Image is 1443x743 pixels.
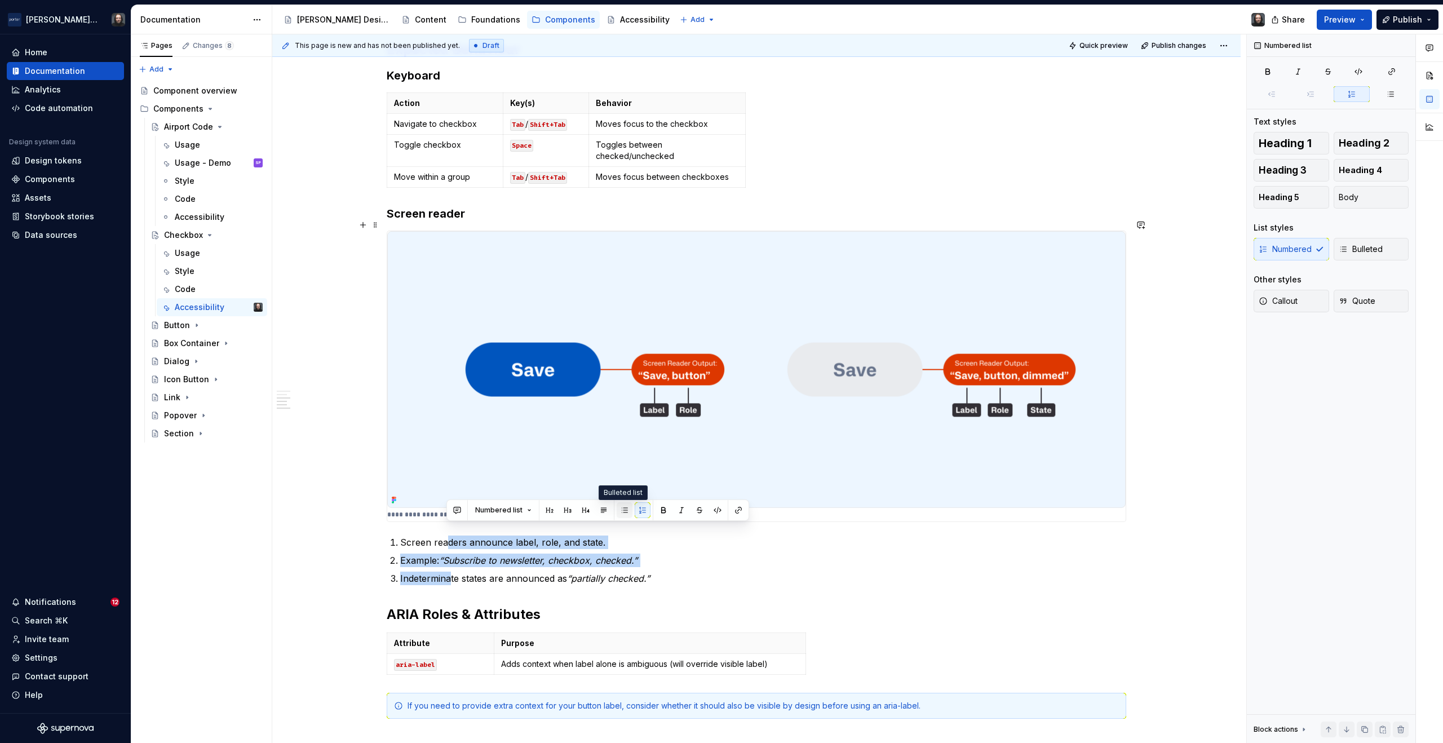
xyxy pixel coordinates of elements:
a: Settings [7,649,124,667]
p: Attribute [394,638,487,649]
button: Body [1334,186,1409,209]
div: Components [135,100,267,118]
div: Box Container [164,338,219,349]
code: Shift+Tab [528,172,567,184]
a: Code automation [7,99,124,117]
a: Link [146,388,267,406]
span: Publish changes [1152,41,1206,50]
em: “partially checked.” [567,573,650,584]
a: Section [146,424,267,443]
div: Text styles [1254,116,1296,127]
button: Notifications12 [7,593,124,611]
div: Pages [140,41,172,50]
span: Publish [1393,14,1422,25]
span: Body [1339,192,1358,203]
span: Quick preview [1079,41,1128,50]
div: Contact support [25,671,88,682]
button: Preview [1317,10,1372,30]
a: [PERSON_NAME] Design [279,11,395,29]
div: Accessibility [175,211,224,223]
div: Style [175,175,194,187]
div: Design system data [9,138,76,147]
a: AccessibilityTeunis Vorsteveld [157,298,267,316]
span: Heading 2 [1339,138,1389,149]
span: Heading 4 [1339,165,1382,176]
div: Storybook stories [25,211,94,222]
svg: Supernova Logo [37,723,94,734]
p: Action [394,98,496,109]
button: Quote [1334,290,1409,312]
div: Home [25,47,47,58]
span: Heading 3 [1259,165,1307,176]
p: Example: [400,554,1126,567]
button: Add [676,12,719,28]
div: Section [164,428,194,439]
p: / [510,171,582,183]
div: Data sources [25,229,77,241]
div: Accessibility [620,14,670,25]
span: Callout [1259,295,1298,307]
span: Heading 5 [1259,192,1299,203]
a: Components [527,11,600,29]
button: Heading 4 [1334,159,1409,182]
span: Quote [1339,295,1375,307]
a: Code [157,280,267,298]
a: Button [146,316,267,334]
div: Foundations [471,14,520,25]
div: Component overview [153,85,237,96]
span: Add [149,65,163,74]
a: Data sources [7,226,124,244]
div: If you need to provide extra context for your button label, consider whether it should also be vi... [408,700,1119,711]
span: Heading 1 [1259,138,1312,149]
a: Code [157,190,267,208]
div: Settings [25,652,57,664]
h3: Keyboard [387,68,1126,83]
a: Icon Button [146,370,267,388]
a: Popover [146,406,267,424]
a: Box Container [146,334,267,352]
div: SP [255,157,261,169]
div: Block actions [1254,722,1308,737]
a: Usage [157,244,267,262]
p: Purpose [501,638,799,649]
button: Search ⌘K [7,612,124,630]
button: Help [7,686,124,704]
div: Changes [193,41,234,50]
a: Home [7,43,124,61]
div: Icon Button [164,374,209,385]
code: aria-label [394,659,437,671]
a: Style [157,262,267,280]
div: Dialog [164,356,189,367]
div: Components [153,103,203,114]
a: Components [7,170,124,188]
div: Code automation [25,103,93,114]
em: “Subscribe to newsletter, checkbox, checked.” [439,555,638,566]
div: Airport Code [164,121,213,132]
button: Heading 3 [1254,159,1329,182]
a: Usage [157,136,267,154]
p: Moves focus to the checkbox [596,118,738,130]
div: List styles [1254,222,1294,233]
div: [PERSON_NAME] Airlines [26,14,98,25]
a: Assets [7,189,124,207]
a: Content [397,11,451,29]
div: Components [25,174,75,185]
div: Design tokens [25,155,82,166]
p: Move within a group [394,171,496,183]
div: Usage - Demo [175,157,231,169]
button: Heading 5 [1254,186,1329,209]
button: Publish [1376,10,1438,30]
a: Design tokens [7,152,124,170]
strong: ARIA Roles & Attributes [387,606,541,622]
button: Share [1265,10,1312,30]
a: Airport Code [146,118,267,136]
a: Analytics [7,81,124,99]
a: Invite team [7,630,124,648]
img: Teunis Vorsteveld [112,13,125,26]
span: Draft [483,41,499,50]
code: Space [510,140,533,152]
div: Assets [25,192,51,204]
span: 12 [110,598,119,607]
div: Invite team [25,634,69,645]
img: Teunis Vorsteveld [254,303,263,312]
